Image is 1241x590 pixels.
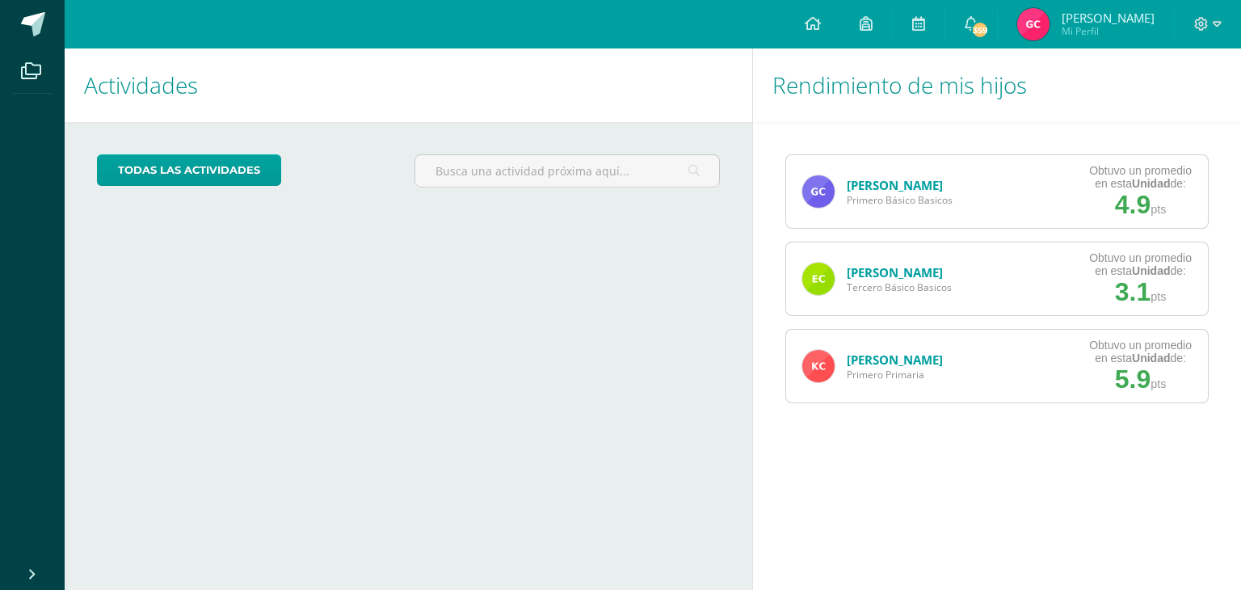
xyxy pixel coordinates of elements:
[84,48,733,122] h1: Actividades
[1115,277,1151,306] span: 3.1
[971,21,989,39] span: 359
[1115,190,1151,219] span: 4.9
[802,263,835,295] img: 3f88b20e19d88f1e622ae7cc21a8293d.png
[772,48,1222,122] h1: Rendimiento de mis hijos
[847,177,943,193] a: [PERSON_NAME]
[1132,264,1170,277] strong: Unidad
[847,368,943,381] span: Primero Primaria
[1017,8,1050,40] img: 9204c98fe4639f66653118db1cebec2e.png
[802,175,835,208] img: fd4bdc35afb186b513c03c3ff213eed4.png
[415,155,718,187] input: Busca una actividad próxima aquí...
[1132,352,1170,365] strong: Unidad
[847,280,952,294] span: Tercero Básico Basicos
[1132,177,1170,190] strong: Unidad
[1151,203,1166,216] span: pts
[847,352,943,368] a: [PERSON_NAME]
[97,154,281,186] a: todas las Actividades
[1115,365,1151,394] span: 5.9
[1151,377,1166,390] span: pts
[802,350,835,382] img: bad90c2be316926cff62897a246112c0.png
[1089,251,1192,277] div: Obtuvo un promedio en esta de:
[1089,339,1192,365] div: Obtuvo un promedio en esta de:
[1062,24,1155,38] span: Mi Perfil
[847,193,953,207] span: Primero Básico Basicos
[1062,10,1155,26] span: [PERSON_NAME]
[1089,164,1192,190] div: Obtuvo un promedio en esta de:
[1151,290,1166,303] span: pts
[847,264,943,280] a: [PERSON_NAME]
